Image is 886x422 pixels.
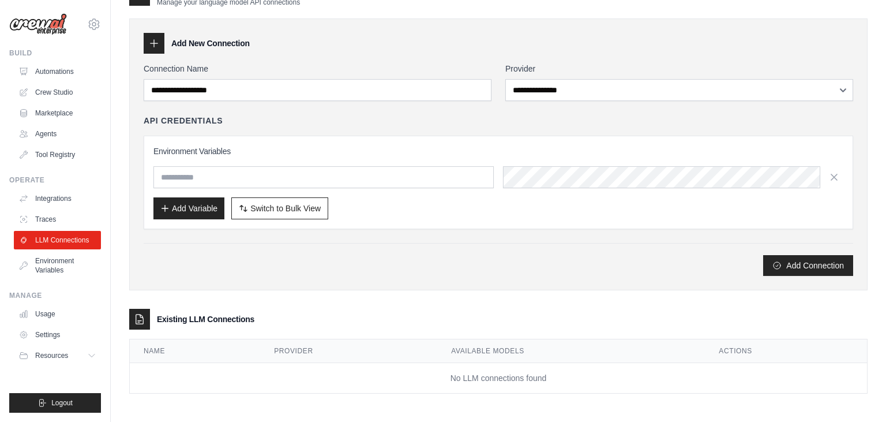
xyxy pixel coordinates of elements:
[250,203,321,214] span: Switch to Bulk View
[437,339,705,363] th: Available Models
[231,197,328,219] button: Switch to Bulk View
[763,255,853,276] button: Add Connection
[14,305,101,323] a: Usage
[14,210,101,229] a: Traces
[14,326,101,344] a: Settings
[130,363,867,394] td: No LLM connections found
[153,145,843,157] h3: Environment Variables
[14,231,101,249] a: LLM Connections
[157,313,254,325] h3: Existing LLM Connections
[35,351,68,360] span: Resources
[9,48,101,58] div: Build
[14,252,101,279] a: Environment Variables
[14,125,101,143] a: Agents
[14,189,101,208] a: Integrations
[144,63,491,74] label: Connection Name
[130,339,260,363] th: Name
[14,145,101,164] a: Tool Registry
[14,62,101,81] a: Automations
[171,38,250,49] h3: Add New Connection
[9,393,101,413] button: Logout
[9,13,67,35] img: Logo
[153,197,224,219] button: Add Variable
[144,115,223,126] h4: API Credentials
[9,291,101,300] div: Manage
[14,104,101,122] a: Marketplace
[51,398,73,408] span: Logout
[9,175,101,185] div: Operate
[14,346,101,365] button: Resources
[14,83,101,102] a: Crew Studio
[705,339,867,363] th: Actions
[505,63,853,74] label: Provider
[260,339,437,363] th: Provider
